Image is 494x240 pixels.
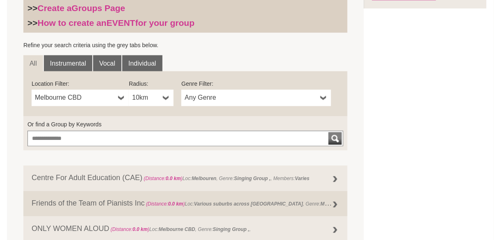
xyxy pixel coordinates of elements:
[144,176,183,182] span: (Distance: )
[23,166,348,191] a: Centre For Adult Education (CAE) (Distance:0.0 km)Loc:Melbouren, Genre:Singing Group ,, Members:V...
[146,201,185,207] span: (Distance: )
[181,80,331,88] label: Genre Filter:
[194,201,303,207] strong: Various suburbs across [GEOGRAPHIC_DATA]
[133,227,148,233] strong: 0.0 km
[32,80,129,88] label: Location Filter:
[111,227,150,233] span: (Distance: )
[192,176,216,182] strong: Melbouren
[27,18,343,28] h3: >>
[35,93,115,103] span: Melbourne CBD
[132,93,160,103] span: 10km
[321,199,379,208] strong: Music Session (regular) ,
[234,176,271,182] strong: Singing Group ,
[107,18,135,27] strong: EVENT
[27,3,343,14] h3: >>
[27,121,343,129] label: Or find a Group by Keywords
[23,55,43,72] a: All
[129,80,174,88] label: Radius:
[23,41,348,49] p: Refine your search criteria using the grey tabs below.
[71,3,125,13] strong: Groups Page
[129,90,174,106] a: 10km
[181,90,331,106] a: Any Genre
[145,199,380,208] span: Loc: , Genre: ,
[142,176,309,182] span: Loc: , Genre: , Members:
[32,90,129,106] a: Melbourne CBD
[44,55,92,72] a: Instrumental
[23,191,348,217] a: Friends of the Team of Pianists Inc (Distance:0.0 km)Loc:Various suburbs across [GEOGRAPHIC_DATA]...
[213,227,249,233] strong: Singing Group ,
[159,227,195,233] strong: Melbourne CBD
[295,176,309,182] strong: Varies
[185,93,317,103] span: Any Genre
[168,201,183,207] strong: 0.0 km
[38,18,195,27] a: How to create anEVENTfor your group
[93,55,121,72] a: Vocal
[166,176,181,182] strong: 0.0 km
[109,227,251,233] span: Loc: , Genre: ,
[122,55,162,72] a: Individual
[38,3,126,13] a: Create aGroups Page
